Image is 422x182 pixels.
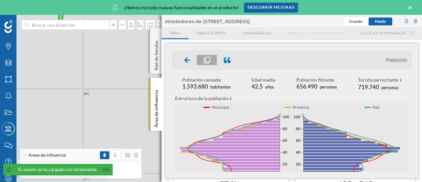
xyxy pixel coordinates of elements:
[296,138,300,143] text: 60
[296,126,300,131] text: 80
[283,126,287,131] text: 80
[252,77,275,83] div: Edad media
[360,31,406,36] span: Locales disponibles
[293,104,309,111] span: Provincia
[296,83,317,90] span: 656.490
[283,150,287,155] text: 40
[375,19,386,24] span: Medio
[212,104,229,111] span: Municipio
[358,84,379,91] span: 719.740
[243,31,271,36] span: Comparativa
[197,31,226,36] span: Áreas espejo
[358,77,402,84] div: Turista pernoctante
[283,138,287,143] text: 60
[373,104,379,111] span: País
[17,166,97,173] div: Tu sesión se ha cargado correctamente.
[252,83,263,90] span: 42,5
[283,114,289,119] text: 100
[28,152,66,158] span: Áreas de influencia
[288,31,344,36] span: Origen de consumidores
[153,38,160,70] p: Red de tiendas
[210,84,231,90] span: habitantes
[265,84,274,90] span: años
[320,84,337,90] span: personas
[296,77,337,83] div: Población flotante
[296,162,300,166] text: 20
[293,114,300,119] text: 100
[349,19,362,24] span: Grande
[386,56,407,63] li: Población
[175,95,408,102] p: Estructura de la población
[381,85,399,90] span: personas
[182,77,231,83] div: Población censada
[101,166,111,173] a: Ok
[296,150,300,155] text: 40
[13,5,37,11] span: Soporte
[4,20,13,33] img: Geoblink Logo
[124,4,239,11] span: ¡Hemos incluido nuevas funcionalidades en el producto!
[170,31,180,36] span: Area
[165,18,250,25] span: Alrededores de [STREET_ADDRESS]
[153,88,160,127] p: Área de influencia
[283,162,287,166] text: 20
[182,83,208,90] span: 1.593.680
